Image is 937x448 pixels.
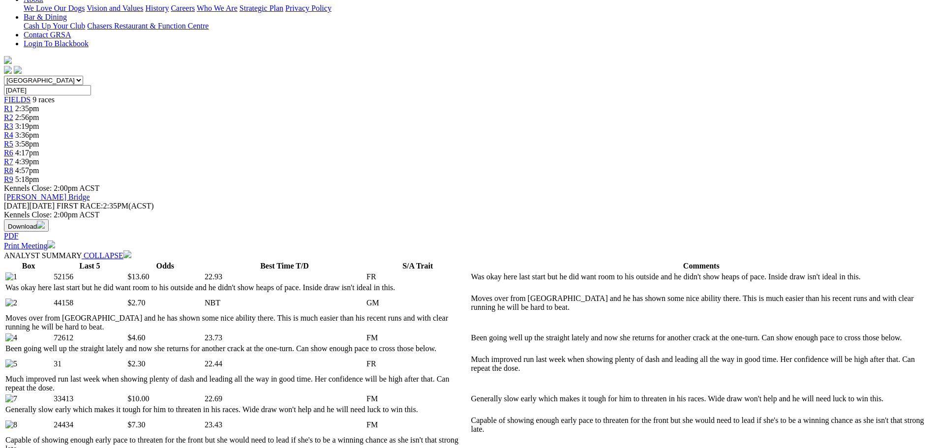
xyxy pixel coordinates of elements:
a: R4 [4,131,13,139]
td: 52156 [53,272,126,282]
td: Moves over from [GEOGRAPHIC_DATA] and he has shown some nice ability there. This is much easier t... [5,313,469,332]
th: Box [5,261,52,271]
span: $2.30 [127,359,145,368]
a: R9 [4,175,13,183]
td: Was okay here last start but he did want room to his outside and he didn't show heaps of pace. In... [5,283,469,293]
a: PDF [4,232,18,240]
span: 4:39pm [15,157,39,166]
span: R8 [4,166,13,175]
th: Odds [127,261,203,271]
div: Kennels Close: 2:00pm ACST [4,210,933,219]
th: S/A Trait [366,261,469,271]
td: 24434 [53,416,126,434]
img: chevron-down-white.svg [123,250,131,258]
span: 4:17pm [15,149,39,157]
a: Print Meeting [4,241,55,250]
a: Bar & Dining [24,13,67,21]
img: facebook.svg [4,66,12,74]
img: 2 [5,299,17,307]
a: R2 [4,113,13,121]
span: [DATE] [4,202,55,210]
span: 2:56pm [15,113,39,121]
td: Been going well up the straight lately and now she returns for another crack at the one-turn. Can... [470,333,932,343]
a: R3 [4,122,13,130]
span: $13.60 [127,272,149,281]
td: 22.44 [204,355,365,373]
span: 2:35PM(ACST) [57,202,154,210]
td: FM [366,394,469,404]
div: Bar & Dining [24,22,933,30]
button: Download [4,219,49,232]
span: [DATE] [4,202,30,210]
img: 8 [5,420,17,429]
span: 3:19pm [15,122,39,130]
span: Kennels Close: 2:00pm ACST [4,184,99,192]
a: R5 [4,140,13,148]
td: 22.93 [204,272,365,282]
td: Generally slow early which makes it tough for him to threaten in his races. Wide draw won't help ... [5,405,469,415]
td: Was okay here last start but he did want room to his outside and he didn't show heaps of pace. In... [470,272,932,282]
td: Moves over from [GEOGRAPHIC_DATA] and he has shown some nice ability there. This is much easier t... [470,294,932,312]
td: NBT [204,294,365,312]
a: COLLAPSE [82,251,131,260]
span: 9 races [32,95,55,104]
a: FIELDS [4,95,30,104]
input: Select date [4,85,91,95]
span: FIRST RACE: [57,202,103,210]
td: Much improved run last week when showing plenty of dash and leading all the way in good time. Her... [5,374,469,393]
img: twitter.svg [14,66,22,74]
td: 23.43 [204,416,365,434]
a: History [145,4,169,12]
img: 1 [5,272,17,281]
span: $4.60 [127,333,145,342]
a: R6 [4,149,13,157]
td: Capable of showing enough early pace to threaten for the front but she would need to lead if she'... [470,416,932,434]
a: R7 [4,157,13,166]
a: We Love Our Dogs [24,4,85,12]
td: Generally slow early which makes it tough for him to threaten in his races. Wide draw won't help ... [470,394,932,404]
a: Vision and Values [87,4,143,12]
span: 5:18pm [15,175,39,183]
a: Login To Blackbook [24,39,89,48]
img: 7 [5,394,17,403]
img: logo-grsa-white.png [4,56,12,64]
a: Cash Up Your Club [24,22,85,30]
span: $10.00 [127,394,149,403]
span: COLLAPSE [84,251,123,260]
span: 4:57pm [15,166,39,175]
a: R1 [4,104,13,113]
a: Careers [171,4,195,12]
td: FM [366,416,469,434]
td: 22.69 [204,394,365,404]
td: 33413 [53,394,126,404]
img: 4 [5,333,17,342]
td: FR [366,355,469,373]
th: Last 5 [53,261,126,271]
td: 44158 [53,294,126,312]
a: Who We Are [197,4,238,12]
span: $2.70 [127,299,145,307]
td: FM [366,333,469,343]
td: Much improved run last week when showing plenty of dash and leading all the way in good time. Her... [470,355,932,373]
a: [PERSON_NAME] Bridge [4,193,90,201]
span: 3:58pm [15,140,39,148]
td: 31 [53,355,126,373]
a: Strategic Plan [240,4,283,12]
a: Privacy Policy [285,4,332,12]
div: Download [4,232,933,240]
span: 3:36pm [15,131,39,139]
span: $7.30 [127,420,145,429]
td: 23.73 [204,333,365,343]
img: printer.svg [47,240,55,248]
div: ANALYST SUMMARY [4,250,933,260]
th: Best Time T/D [204,261,365,271]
